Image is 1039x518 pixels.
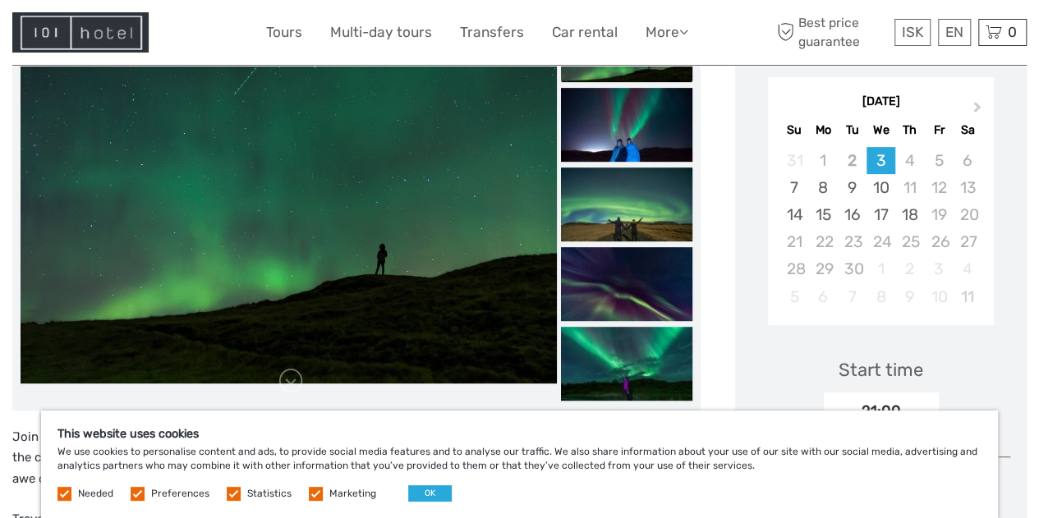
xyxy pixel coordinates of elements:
[809,119,838,141] div: Mo
[809,201,838,228] div: Choose Monday, September 15th, 2025
[838,201,867,228] div: Choose Tuesday, September 16th, 2025
[895,255,924,282] div: Not available Thursday, October 2nd, 2025
[867,174,895,201] div: Choose Wednesday, September 10th, 2025
[867,283,895,310] div: Not available Wednesday, October 8th, 2025
[561,88,692,162] img: 6ffd9d28b4614aaf8c3007b59eef13e1_slider_thumbnail.jpeg
[867,228,895,255] div: Not available Wednesday, September 24th, 2025
[809,174,838,201] div: Choose Monday, September 8th, 2025
[924,147,953,174] div: Not available Friday, September 5th, 2025
[329,487,376,501] label: Marketing
[12,12,149,53] img: Hotel Information
[838,147,867,174] div: Not available Tuesday, September 2nd, 2025
[838,228,867,255] div: Not available Tuesday, September 23rd, 2025
[408,485,452,502] button: OK
[953,119,982,141] div: Sa
[924,174,953,201] div: Not available Friday, September 12th, 2025
[561,327,692,401] img: a8c7871c0a194149a5f92e2ed15afe8e_slider_thumbnail.jpeg
[902,24,923,40] span: ISK
[938,19,971,46] div: EN
[953,228,982,255] div: Not available Saturday, September 27th, 2025
[867,201,895,228] div: Choose Wednesday, September 17th, 2025
[1005,24,1019,40] span: 0
[779,228,808,255] div: Not available Sunday, September 21st, 2025
[838,283,867,310] div: Not available Tuesday, October 7th, 2025
[12,427,701,490] p: Join us on an unforgettable adventure from [GEOGRAPHIC_DATA] to witness the mesmerizing Northern ...
[895,147,924,174] div: Not available Thursday, September 4th, 2025
[460,21,524,44] a: Transfers
[838,119,867,141] div: Tu
[646,21,688,44] a: More
[953,174,982,201] div: Not available Saturday, September 13th, 2025
[953,255,982,282] div: Not available Saturday, October 4th, 2025
[867,119,895,141] div: We
[779,174,808,201] div: Choose Sunday, September 7th, 2025
[867,147,895,174] div: Choose Wednesday, September 3rd, 2025
[773,147,988,310] div: month 2025-09
[809,228,838,255] div: Not available Monday, September 22nd, 2025
[924,283,953,310] div: Not available Friday, October 10th, 2025
[924,255,953,282] div: Not available Friday, October 3rd, 2025
[966,98,992,124] button: Next Month
[839,357,923,383] div: Start time
[895,283,924,310] div: Not available Thursday, October 9th, 2025
[924,228,953,255] div: Not available Friday, September 26th, 2025
[895,228,924,255] div: Not available Thursday, September 25th, 2025
[867,255,895,282] div: Not available Wednesday, October 1st, 2025
[953,283,982,310] div: Choose Saturday, October 11th, 2025
[895,119,924,141] div: Th
[895,201,924,228] div: Choose Thursday, September 18th, 2025
[809,147,838,174] div: Not available Monday, September 1st, 2025
[151,487,209,501] label: Preferences
[57,427,982,441] h5: This website uses cookies
[21,26,557,383] img: 26a3fc0675d64bc09324ef28e4214ef3_main_slider.jpeg
[809,283,838,310] div: Not available Monday, October 6th, 2025
[41,410,998,518] div: We use cookies to personalise content and ads, to provide social media features and to analyse ou...
[189,25,209,45] button: Open LiveChat chat widget
[953,201,982,228] div: Not available Saturday, September 20th, 2025
[895,174,924,201] div: Not available Thursday, September 11th, 2025
[838,255,867,282] div: Not available Tuesday, September 30th, 2025
[953,147,982,174] div: Not available Saturday, September 6th, 2025
[779,283,808,310] div: Not available Sunday, October 5th, 2025
[824,392,939,430] div: 21:00
[78,487,113,501] label: Needed
[552,21,618,44] a: Car rental
[773,14,890,50] span: Best price guarantee
[768,94,994,111] div: [DATE]
[779,255,808,282] div: Not available Sunday, September 28th, 2025
[561,247,692,321] img: ec7153ec317b4bfbb9925046010592de_slider_thumbnail.jpeg
[330,21,432,44] a: Multi-day tours
[809,255,838,282] div: Not available Monday, September 29th, 2025
[924,201,953,228] div: Not available Friday, September 19th, 2025
[779,201,808,228] div: Choose Sunday, September 14th, 2025
[779,119,808,141] div: Su
[924,119,953,141] div: Fr
[23,29,186,42] p: We're away right now. Please check back later!
[266,21,302,44] a: Tours
[838,174,867,201] div: Choose Tuesday, September 9th, 2025
[561,167,692,241] img: cb8844ac779b43c0a633b87baa63e16c_slider_thumbnail.jpeg
[247,487,292,501] label: Statistics
[779,147,808,174] div: Not available Sunday, August 31st, 2025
